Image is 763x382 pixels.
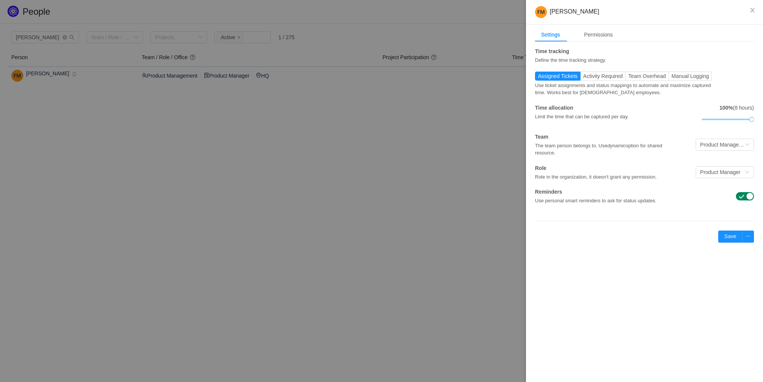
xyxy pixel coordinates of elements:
[700,139,745,150] div: Product Management
[535,55,681,64] div: Define the time tracking strategy.
[538,73,578,79] span: Assigned Tickets
[719,105,733,111] strong: 100%
[742,231,754,243] button: icon: ellipsis
[607,143,625,148] em: dynamic
[672,73,709,79] span: Manual Logging
[535,48,569,54] strong: Time tracking
[535,196,699,205] div: Use personal smart reminders to ask for status updates.
[718,231,742,243] button: Save
[628,73,666,79] span: Team Overhead
[535,172,681,181] div: Role in the organization, it doesn't grant any permission.
[535,28,566,42] div: Settings
[535,6,547,18] img: FM-6.png
[535,81,717,96] div: Use ticket assignments and status mappings to automate and maximize captured time. Works best for...
[749,7,755,13] i: icon: close
[716,105,754,111] span: (8 hours)
[700,167,740,178] div: Product Manager
[583,73,623,79] span: Activity Required
[535,141,681,157] div: The team person belongs to. Use option for shared resource.
[535,134,549,140] strong: Team
[578,28,619,42] div: Permissions
[535,6,754,18] div: [PERSON_NAME]
[535,112,699,121] div: Limit the time that can be captured per day.
[535,105,573,111] strong: Time allocation
[535,165,546,171] strong: Role
[535,189,562,195] strong: Reminders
